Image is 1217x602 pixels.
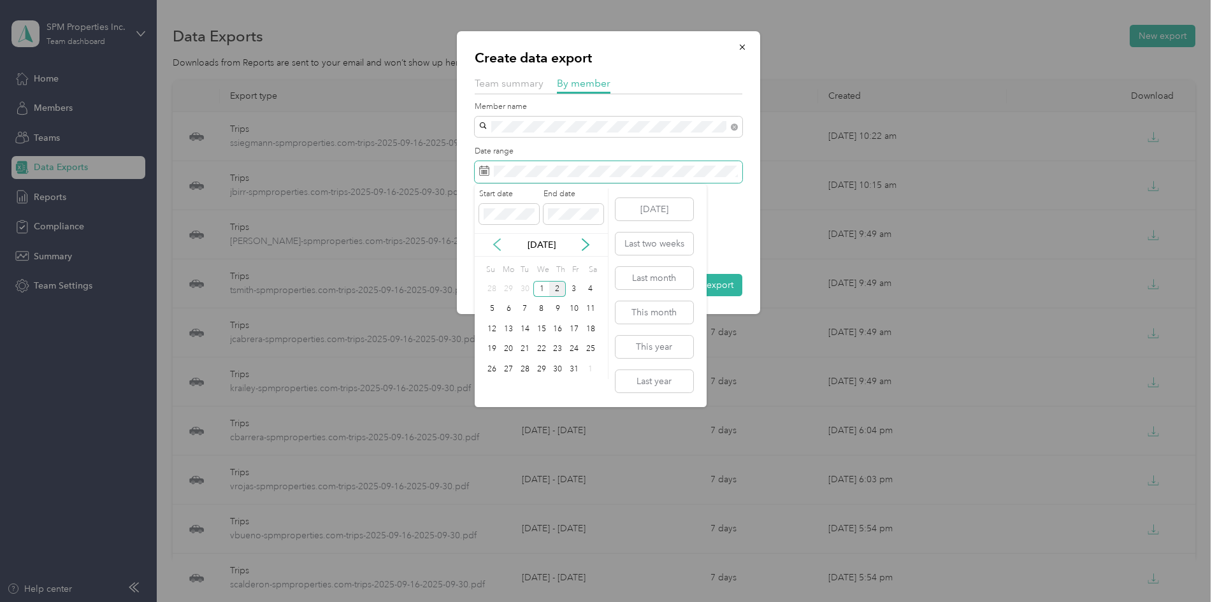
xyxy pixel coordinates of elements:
div: 1 [533,281,550,297]
div: 31 [566,361,582,377]
p: [DATE] [515,238,568,252]
label: End date [544,189,603,200]
button: [DATE] [616,198,693,220]
div: 13 [500,321,517,337]
div: Tu [519,261,531,279]
div: 6 [500,301,517,317]
label: Start date [479,189,539,200]
div: 19 [484,341,501,357]
div: 9 [549,301,566,317]
div: 4 [582,281,599,297]
iframe: Everlance-gr Chat Button Frame [1146,531,1217,602]
div: 29 [500,281,517,297]
label: Date range [475,146,742,157]
div: 18 [582,321,599,337]
div: 26 [484,361,501,377]
label: Member name [475,101,742,113]
button: This month [616,301,693,324]
div: 20 [500,341,517,357]
div: 15 [533,321,550,337]
div: Fr [570,261,582,279]
div: 21 [517,341,533,357]
div: Sa [587,261,599,279]
button: Last year [616,370,693,392]
button: Last month [616,267,693,289]
div: 2 [549,281,566,297]
div: 30 [549,361,566,377]
div: 23 [549,341,566,357]
div: Su [484,261,496,279]
div: 25 [582,341,599,357]
div: 16 [549,321,566,337]
div: 30 [517,281,533,297]
div: 12 [484,321,501,337]
div: 28 [517,361,533,377]
div: 3 [566,281,582,297]
div: 27 [500,361,517,377]
div: Mo [500,261,514,279]
div: 10 [566,301,582,317]
span: Team summary [475,77,544,89]
div: 5 [484,301,501,317]
div: 7 [517,301,533,317]
div: 11 [582,301,599,317]
span: By member [557,77,610,89]
div: 22 [533,341,550,357]
div: 14 [517,321,533,337]
div: 24 [566,341,582,357]
div: 17 [566,321,582,337]
div: 1 [582,361,599,377]
button: Last two weeks [616,233,693,255]
div: Th [554,261,566,279]
p: Create data export [475,49,742,67]
div: We [535,261,550,279]
div: 8 [533,301,550,317]
button: This year [616,336,693,358]
div: 28 [484,281,501,297]
div: 29 [533,361,550,377]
